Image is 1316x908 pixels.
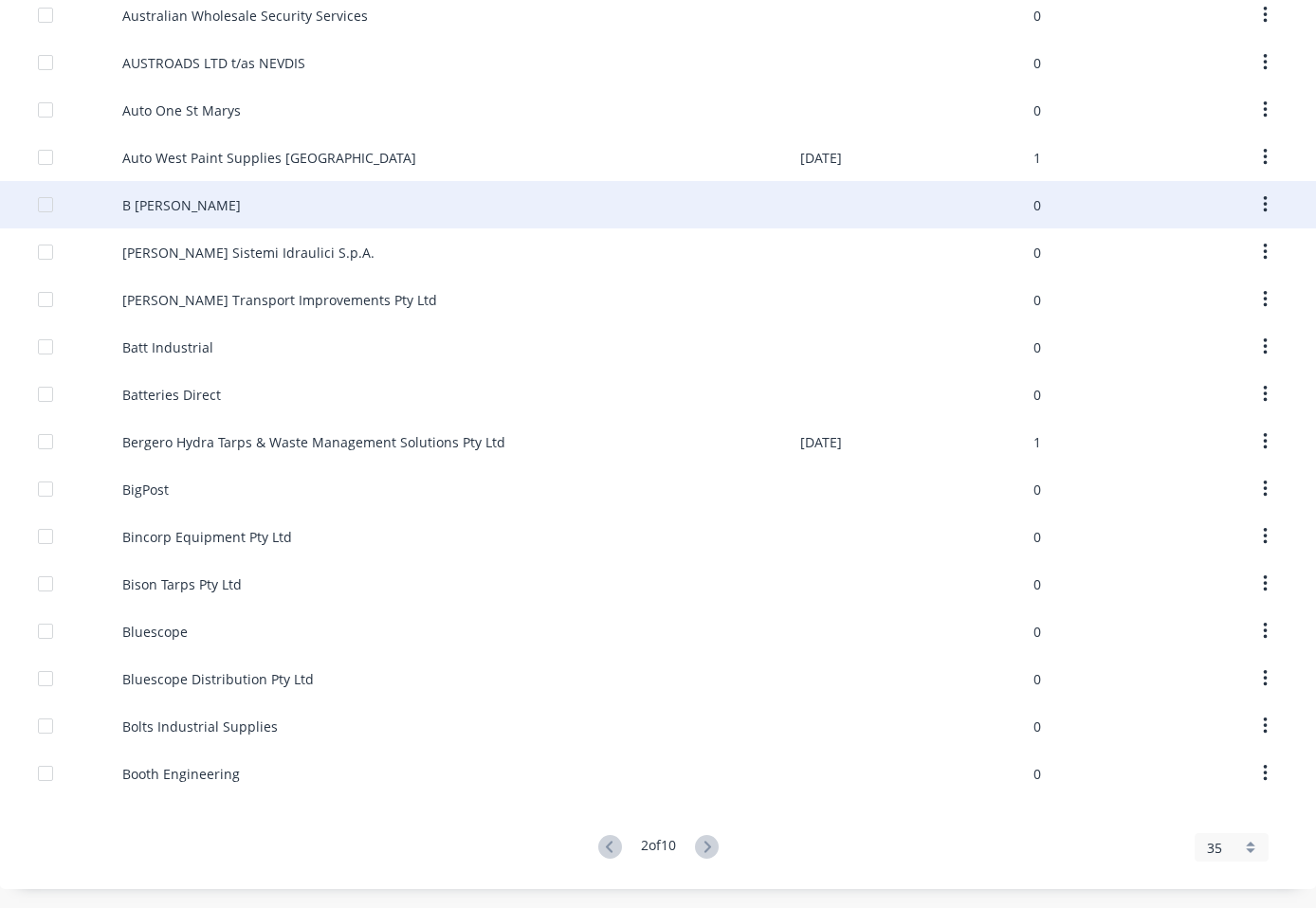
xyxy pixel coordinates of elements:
div: Batt Industrial [122,337,213,357]
div: 0 [1033,6,1041,26]
div: 0 [1033,574,1041,594]
div: 0 [1033,243,1041,263]
div: 0 [1033,527,1041,547]
div: Bergero Hydra Tarps & Waste Management Solutions Pty Ltd [122,432,505,452]
div: 0 [1033,717,1041,736]
div: 0 [1033,385,1041,405]
div: Auto West Paint Supplies [GEOGRAPHIC_DATA] [122,148,416,168]
div: Batteries Direct [122,385,221,405]
div: Bison Tarps Pty Ltd [122,574,242,594]
div: Booth Engineering [122,764,240,784]
div: 2 of 10 [641,835,676,861]
div: 1 [1033,432,1041,452]
div: 0 [1033,100,1041,120]
div: Bluescope [122,622,188,642]
div: B [PERSON_NAME] [122,195,241,215]
div: AUSTROADS LTD t/as NEVDIS [122,53,305,73]
div: Australian Wholesale Security Services [122,6,368,26]
div: [DATE] [800,148,842,168]
div: 0 [1033,669,1041,689]
div: 0 [1033,337,1041,357]
div: [DATE] [800,432,842,452]
div: 0 [1033,195,1041,215]
div: BigPost [122,480,169,499]
div: 0 [1033,53,1041,73]
div: Bluescope Distribution Pty Ltd [122,669,314,689]
div: 0 [1033,764,1041,784]
span: 35 [1207,838,1222,858]
div: 1 [1033,148,1041,168]
div: Auto One St Marys [122,100,241,120]
div: 0 [1033,480,1041,499]
div: [PERSON_NAME] Transport Improvements Pty Ltd [122,290,437,310]
div: 0 [1033,290,1041,310]
div: Bolts Industrial Supplies [122,717,278,736]
div: [PERSON_NAME] Sistemi Idraulici S.p.A. [122,243,375,263]
div: 0 [1033,622,1041,642]
div: Bincorp Equipment Pty Ltd [122,527,292,547]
